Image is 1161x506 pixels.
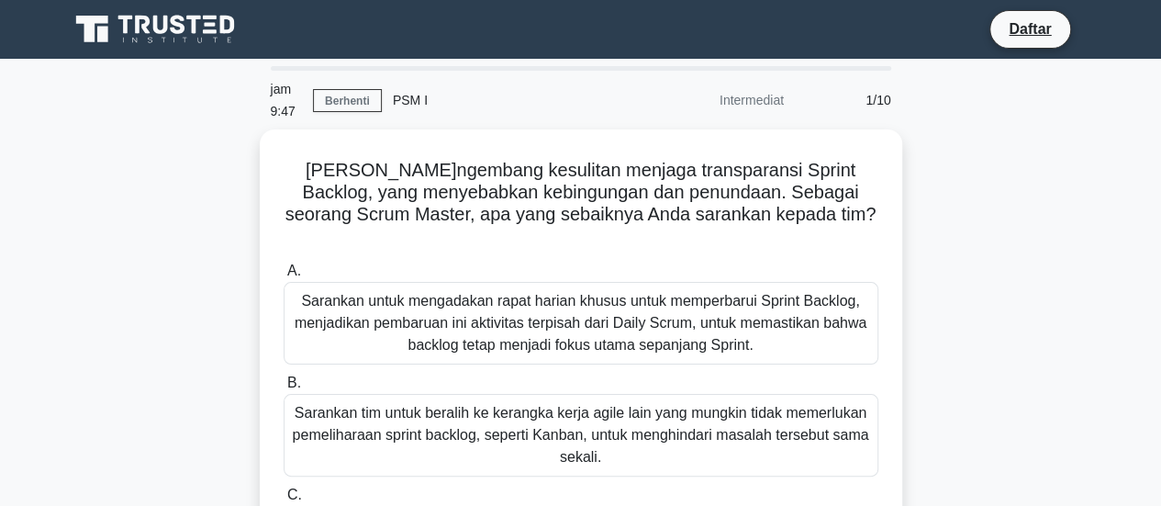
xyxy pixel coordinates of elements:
font: Intermediat [720,93,784,107]
font: PSM I [393,93,428,107]
font: jam 9:47 [271,82,296,118]
a: Berhenti [313,89,382,112]
font: Sarankan untuk mengadakan rapat harian khusus untuk memperbarui Sprint Backlog, menjadikan pembar... [295,293,866,353]
font: C. [287,487,302,502]
font: Sarankan tim untuk beralih ke kerangka kerja agile lain yang mungkin tidak memerlukan pemeliharaa... [293,405,869,465]
font: 1/10 [865,93,890,107]
font: B. [287,375,301,390]
a: Daftar [998,17,1062,40]
font: Daftar [1009,21,1051,37]
font: A. [287,263,301,278]
font: [PERSON_NAME]ngembang kesulitan menjaga transparansi Sprint Backlog, yang menyebabkan kebingungan... [285,160,876,224]
font: Berhenti [325,95,370,107]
